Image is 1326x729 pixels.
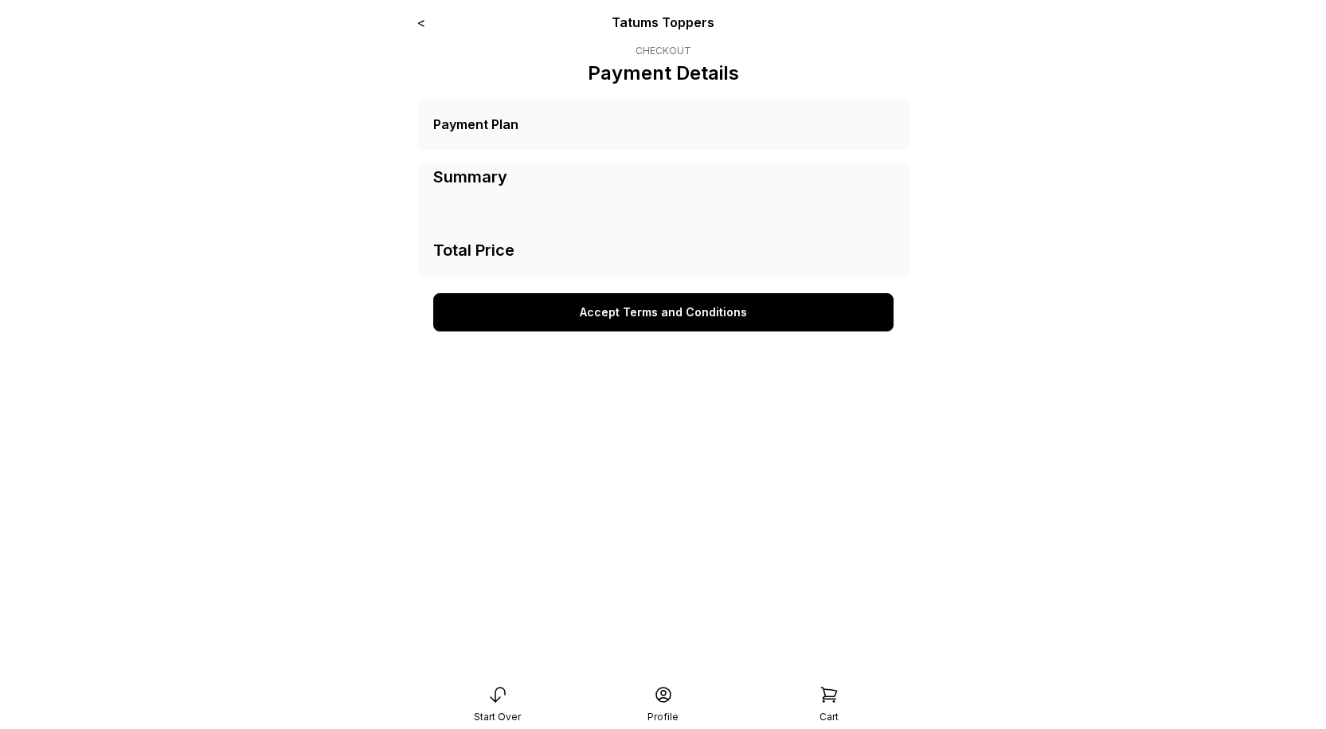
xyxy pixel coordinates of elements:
[588,61,739,86] p: Payment Details
[819,711,839,723] div: Cart
[647,711,679,723] div: Profile
[433,115,518,134] div: Payment Plan
[474,711,521,723] div: Start Over
[433,293,894,331] button: Accept Terms and Conditions
[515,13,811,32] div: Tatums Toppers
[588,45,739,57] div: Checkout
[417,14,425,30] a: <
[433,166,507,188] div: Summary
[433,239,514,261] div: Total Price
